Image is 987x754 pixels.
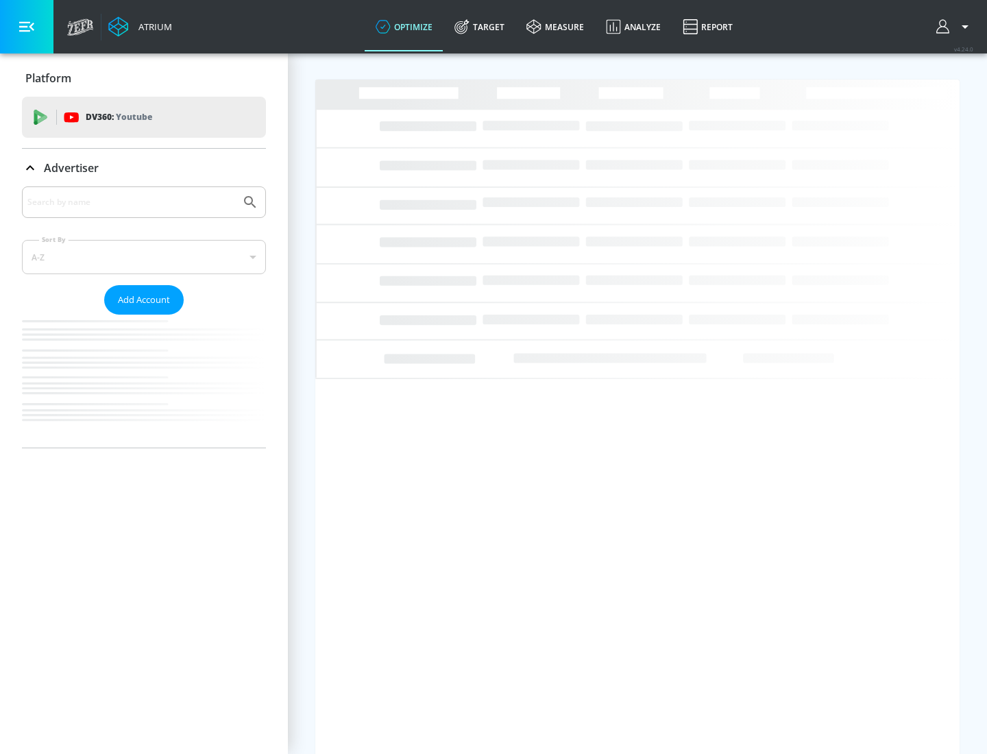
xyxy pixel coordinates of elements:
p: Advertiser [44,160,99,175]
div: Advertiser [22,149,266,187]
span: v 4.24.0 [954,45,973,53]
p: DV360: [86,110,152,125]
div: Atrium [133,21,172,33]
button: Add Account [104,285,184,315]
a: measure [515,2,595,51]
div: A-Z [22,240,266,274]
nav: list of Advertiser [22,315,266,448]
a: Target [443,2,515,51]
div: DV360: Youtube [22,97,266,138]
a: Analyze [595,2,672,51]
a: Atrium [108,16,172,37]
a: optimize [365,2,443,51]
div: Platform [22,59,266,97]
span: Add Account [118,292,170,308]
input: Search by name [27,193,235,211]
div: Advertiser [22,186,266,448]
a: Report [672,2,744,51]
p: Youtube [116,110,152,124]
p: Platform [25,71,71,86]
label: Sort By [39,235,69,244]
